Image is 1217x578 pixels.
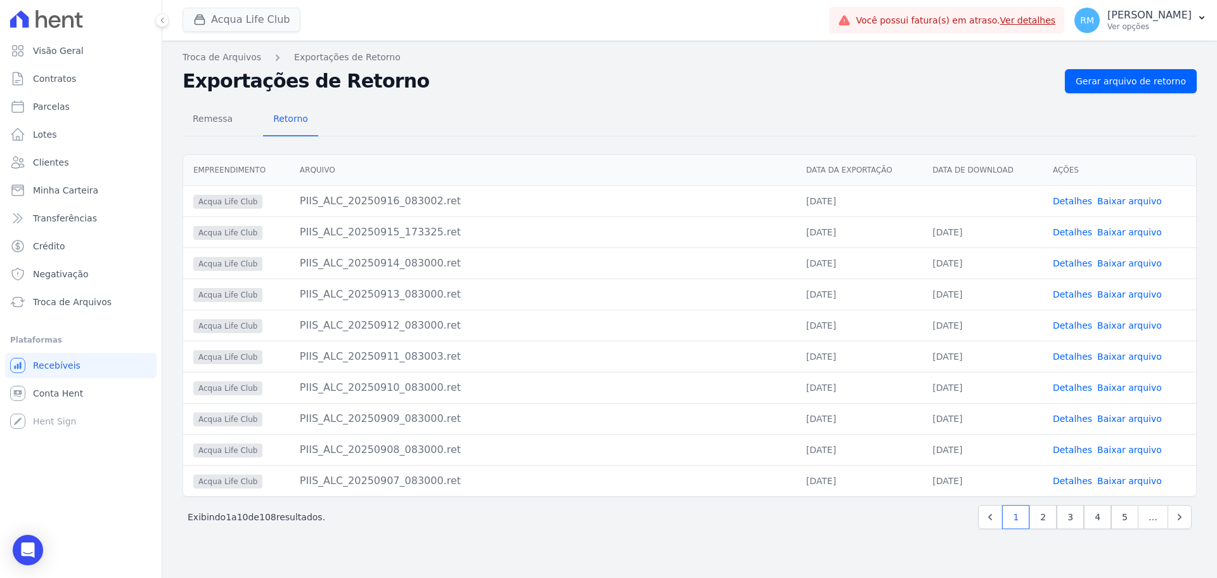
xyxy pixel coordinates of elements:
[5,94,157,119] a: Parcelas
[1097,227,1162,237] a: Baixar arquivo
[796,372,922,403] td: [DATE]
[1002,505,1029,529] a: 1
[193,288,262,302] span: Acqua Life Club
[300,194,786,209] div: PIIS_ALC_20250916_083002.ret
[1057,505,1084,529] a: 3
[266,106,316,131] span: Retorno
[193,381,262,395] span: Acqua Life Club
[1064,3,1217,38] button: RM [PERSON_NAME] Ver opções
[1168,505,1192,529] a: Next
[193,350,262,364] span: Acqua Life Club
[226,512,231,522] span: 1
[33,240,65,253] span: Crédito
[33,212,97,225] span: Transferências
[922,247,1043,279] td: [DATE]
[1097,383,1162,393] a: Baixar arquivo
[33,268,89,280] span: Negativação
[188,511,325,523] p: Exibindo a de resultados.
[183,155,290,186] th: Empreendimento
[33,72,76,85] span: Contratos
[193,443,262,457] span: Acqua Life Club
[33,100,70,113] span: Parcelas
[1053,320,1092,331] a: Detalhes
[922,341,1043,372] td: [DATE]
[33,128,57,141] span: Lotes
[33,44,84,57] span: Visão Geral
[5,206,157,231] a: Transferências
[796,434,922,465] td: [DATE]
[300,349,786,364] div: PIIS_ALC_20250911_083003.ret
[10,332,151,348] div: Plataformas
[856,14,1055,27] span: Você possui fatura(s) em atraso.
[5,381,157,406] a: Conta Hent
[1053,289,1092,299] a: Detalhes
[922,310,1043,341] td: [DATE]
[1065,69,1197,93] a: Gerar arquivo de retorno
[978,505,1002,529] a: Previous
[300,318,786,333] div: PIIS_ALC_20250912_083000.ret
[1053,227,1092,237] a: Detalhes
[300,225,786,240] div: PIIS_ALC_20250915_173325.ret
[1097,351,1162,362] a: Baixar arquivo
[193,195,262,209] span: Acqua Life Club
[1097,196,1162,206] a: Baixar arquivo
[1084,505,1111,529] a: 4
[1043,155,1196,186] th: Ações
[300,256,786,271] div: PIIS_ALC_20250914_083000.ret
[1076,75,1186,88] span: Gerar arquivo de retorno
[922,279,1043,310] td: [DATE]
[259,512,276,522] span: 108
[922,372,1043,403] td: [DATE]
[796,247,922,279] td: [DATE]
[796,403,922,434] td: [DATE]
[183,103,318,136] nav: Tab selector
[796,310,922,341] td: [DATE]
[33,296,112,308] span: Troca de Arquivos
[1080,16,1094,25] span: RM
[922,465,1043,496] td: [DATE]
[1097,445,1162,455] a: Baixar arquivo
[33,359,80,372] span: Recebíveis
[1000,15,1056,25] a: Ver detalhes
[183,8,300,32] button: Acqua Life Club
[922,403,1043,434] td: [DATE]
[796,465,922,496] td: [DATE]
[5,178,157,203] a: Minha Carteira
[290,155,796,186] th: Arquivo
[193,475,262,489] span: Acqua Life Club
[1097,289,1162,299] a: Baixar arquivo
[294,51,401,64] a: Exportações de Retorno
[183,70,1055,93] h2: Exportações de Retorno
[1097,414,1162,424] a: Baixar arquivo
[1053,414,1092,424] a: Detalhes
[796,185,922,216] td: [DATE]
[300,380,786,395] div: PIIS_ALC_20250910_083000.ret
[796,279,922,310] td: [DATE]
[5,261,157,287] a: Negativação
[300,287,786,302] div: PIIS_ALC_20250913_083000.ret
[1053,351,1092,362] a: Detalhes
[33,184,98,197] span: Minha Carteira
[1053,445,1092,455] a: Detalhes
[5,66,157,91] a: Contratos
[33,156,68,169] span: Clientes
[193,257,262,271] span: Acqua Life Club
[1138,505,1168,529] span: …
[300,442,786,457] div: PIIS_ALC_20250908_083000.ret
[33,387,83,400] span: Conta Hent
[796,341,922,372] td: [DATE]
[5,289,157,315] a: Troca de Arquivos
[183,103,243,136] a: Remessa
[1053,476,1092,486] a: Detalhes
[5,150,157,175] a: Clientes
[193,319,262,333] span: Acqua Life Club
[1053,258,1092,268] a: Detalhes
[183,51,1197,64] nav: Breadcrumb
[300,411,786,426] div: PIIS_ALC_20250909_083000.ret
[1107,22,1192,32] p: Ver opções
[1053,196,1092,206] a: Detalhes
[237,512,248,522] span: 10
[5,122,157,147] a: Lotes
[193,412,262,426] span: Acqua Life Club
[796,216,922,247] td: [DATE]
